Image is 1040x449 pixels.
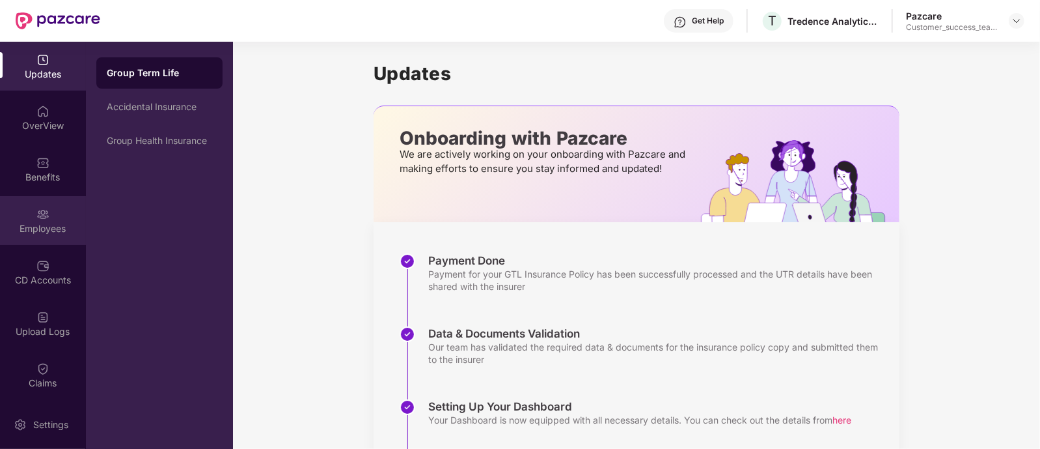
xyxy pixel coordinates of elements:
[400,132,689,144] p: Onboarding with Pazcare
[906,10,997,22] div: Pazcare
[428,326,886,341] div: Data & Documents Validation
[768,13,776,29] span: T
[400,326,415,342] img: svg+xml;base64,PHN2ZyBpZD0iU3RlcC1Eb25lLTMyeDMyIiB4bWxucz0iaHR0cDovL3d3dy53My5vcmcvMjAwMC9zdmciIH...
[428,399,851,414] div: Setting Up Your Dashboard
[36,208,49,221] img: svg+xml;base64,PHN2ZyBpZD0iRW1wbG95ZWVzIiB4bWxucz0iaHR0cDovL3d3dy53My5vcmcvMjAwMC9zdmciIHdpZHRoPS...
[107,102,212,112] div: Accidental Insurance
[906,22,997,33] div: Customer_success_team_lead
[36,311,49,324] img: svg+xml;base64,PHN2ZyBpZD0iVXBsb2FkX0xvZ3MiIGRhdGEtbmFtZT0iVXBsb2FkIExvZ3MiIHhtbG5zPSJodHRwOi8vd3...
[29,418,72,431] div: Settings
[14,418,27,431] img: svg+xml;base64,PHN2ZyBpZD0iU2V0dGluZy0yMHgyMCIgeG1sbnM9Imh0dHA6Ly93d3cudzMub3JnLzIwMDAvc3ZnIiB3aW...
[692,16,724,26] div: Get Help
[400,399,415,415] img: svg+xml;base64,PHN2ZyBpZD0iU3RlcC1Eb25lLTMyeDMyIiB4bWxucz0iaHR0cDovL3d3dy53My5vcmcvMjAwMC9zdmciIH...
[374,63,899,85] h1: Updates
[36,259,49,272] img: svg+xml;base64,PHN2ZyBpZD0iQ0RfQWNjb3VudHMiIGRhdGEtbmFtZT0iQ0QgQWNjb3VudHMiIHhtbG5zPSJodHRwOi8vd3...
[36,53,49,66] img: svg+xml;base64,PHN2ZyBpZD0iVXBkYXRlZCIgeG1sbnM9Imh0dHA6Ly93d3cudzMub3JnLzIwMDAvc3ZnIiB3aWR0aD0iMj...
[400,147,689,176] p: We are actively working on your onboarding with Pazcare and making efforts to ensure you stay inf...
[428,341,886,366] div: Our team has validated the required data & documents for the insurance policy copy and submitted ...
[428,268,886,293] div: Payment for your GTL Insurance Policy has been successfully processed and the UTR details have be...
[428,414,851,426] div: Your Dashboard is now equipped with all necessary details. You can check out the details from
[36,105,49,118] img: svg+xml;base64,PHN2ZyBpZD0iSG9tZSIgeG1sbnM9Imh0dHA6Ly93d3cudzMub3JnLzIwMDAvc3ZnIiB3aWR0aD0iMjAiIG...
[36,362,49,375] img: svg+xml;base64,PHN2ZyBpZD0iQ2xhaW0iIHhtbG5zPSJodHRwOi8vd3d3LnczLm9yZy8yMDAwL3N2ZyIgd2lkdGg9IjIwIi...
[400,253,415,269] img: svg+xml;base64,PHN2ZyBpZD0iU3RlcC1Eb25lLTMyeDMyIiB4bWxucz0iaHR0cDovL3d3dy53My5vcmcvMjAwMC9zdmciIH...
[674,16,687,29] img: svg+xml;base64,PHN2ZyBpZD0iSGVscC0zMngzMiIgeG1sbnM9Imh0dHA6Ly93d3cudzMub3JnLzIwMDAvc3ZnIiB3aWR0aD...
[428,253,886,268] div: Payment Done
[701,140,899,222] img: hrOnboarding
[832,414,851,426] span: here
[107,136,212,146] div: Group Health Insurance
[787,15,879,27] div: Tredence Analytics Solutions Private Limited
[36,156,49,169] img: svg+xml;base64,PHN2ZyBpZD0iQmVuZWZpdHMiIHhtbG5zPSJodHRwOi8vd3d3LnczLm9yZy8yMDAwL3N2ZyIgd2lkdGg9Ij...
[1011,16,1022,26] img: svg+xml;base64,PHN2ZyBpZD0iRHJvcGRvd24tMzJ4MzIiIHhtbG5zPSJodHRwOi8vd3d3LnczLm9yZy8yMDAwL3N2ZyIgd2...
[16,12,100,29] img: New Pazcare Logo
[107,66,212,80] div: Group Term Life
